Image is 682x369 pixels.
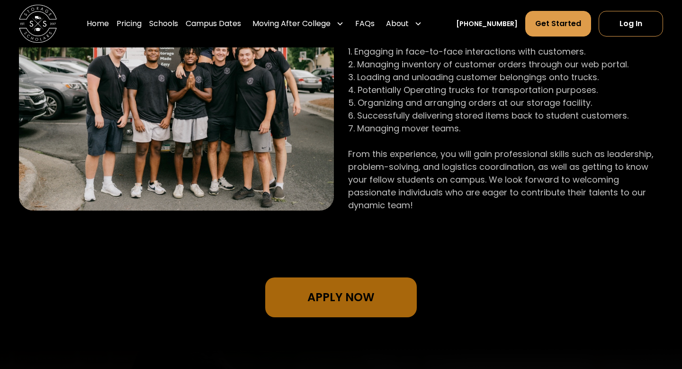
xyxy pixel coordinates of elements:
[19,5,57,43] img: Storage Scholars main logo
[382,10,426,37] div: About
[149,10,178,37] a: Schools
[186,10,241,37] a: Campus Dates
[252,18,331,29] div: Moving After College
[456,19,518,29] a: [PHONE_NUMBER]
[355,10,375,37] a: FAQs
[386,18,409,29] div: About
[117,10,142,37] a: Pricing
[87,10,109,37] a: Home
[265,277,417,317] a: Apply Now
[599,11,663,37] a: Log In
[249,10,348,37] div: Moving After College
[525,11,591,37] a: Get Started
[19,5,57,43] a: home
